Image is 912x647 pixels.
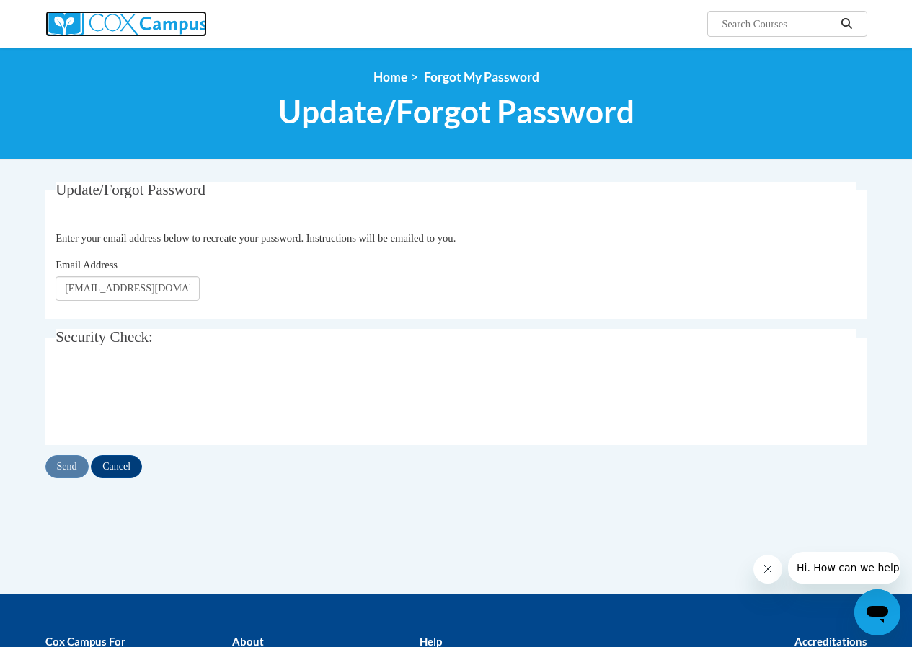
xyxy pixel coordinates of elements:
[788,552,900,584] iframe: Message from company
[45,11,207,37] img: Cox Campus
[720,15,836,32] input: Search Courses
[424,69,539,84] span: Forgot My Password
[56,232,456,244] span: Enter your email address below to recreate your password. Instructions will be emailed to you.
[278,92,634,131] span: Update/Forgot Password
[91,455,142,478] input: Cancel
[45,11,305,37] a: Cox Campus
[56,328,153,345] span: Security Check:
[56,259,118,270] span: Email Address
[56,276,200,301] input: Email
[836,15,857,32] button: Search
[373,69,407,84] a: Home
[9,10,117,22] span: Hi. How can we help?
[753,555,782,584] iframe: Close message
[854,589,900,635] iframe: Button to launch messaging window
[56,181,205,198] span: Update/Forgot Password
[56,371,275,427] iframe: reCAPTCHA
